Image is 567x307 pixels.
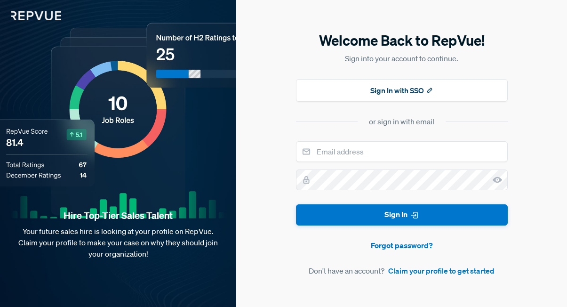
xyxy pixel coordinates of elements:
[296,31,508,50] h5: Welcome Back to RepVue!
[296,53,508,64] p: Sign into your account to continue.
[15,226,221,259] p: Your future sales hire is looking at your profile on RepVue. Claim your profile to make your case...
[296,141,508,162] input: Email address
[296,265,508,276] article: Don't have an account?
[296,204,508,226] button: Sign In
[388,265,495,276] a: Claim your profile to get started
[296,240,508,251] a: Forgot password?
[15,210,221,222] strong: Hire Top-Tier Sales Talent
[369,116,434,127] div: or sign in with email
[296,79,508,102] button: Sign In with SSO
